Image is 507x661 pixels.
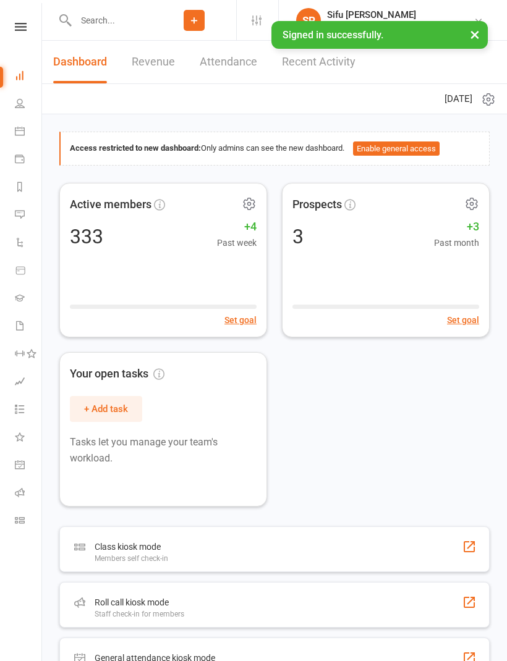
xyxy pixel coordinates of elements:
[95,595,184,610] div: Roll call kiosk mode
[282,41,356,83] a: Recent Activity
[434,218,479,236] span: +3
[132,41,175,83] a: Revenue
[200,41,257,83] a: Attendance
[95,610,184,618] div: Staff check-in for members
[70,434,257,466] p: Tasks let you manage your team's workload.
[224,313,257,327] button: Set goal
[327,20,474,32] div: Head Academy Kung Fu South Pty Ltd
[53,41,107,83] a: Dashboard
[15,63,43,91] a: Dashboard
[70,196,151,214] span: Active members
[353,141,440,156] button: Enable general access
[15,258,43,285] a: Product Sales
[292,227,304,246] div: 3
[15,424,43,452] a: What's New
[447,313,479,327] button: Set goal
[217,218,257,236] span: +4
[72,12,152,29] input: Search...
[70,141,480,156] div: Only admins can see the new dashboard.
[434,236,479,250] span: Past month
[283,29,383,41] span: Signed in successfully.
[445,91,472,106] span: [DATE]
[464,21,486,48] button: ×
[292,196,342,214] span: Prospects
[95,554,168,563] div: Members self check-in
[15,119,43,146] a: Calendar
[70,365,164,383] span: Your open tasks
[15,452,43,480] a: General attendance kiosk mode
[217,236,257,250] span: Past week
[70,227,103,246] div: 333
[15,174,43,202] a: Reports
[296,8,321,33] div: SP
[15,91,43,119] a: People
[327,9,474,20] div: Sifu [PERSON_NAME]
[15,369,43,397] a: Assessments
[70,143,201,153] strong: Access restricted to new dashboard:
[95,539,168,554] div: Class kiosk mode
[15,480,43,508] a: Roll call kiosk mode
[15,508,43,536] a: Class kiosk mode
[15,146,43,174] a: Payments
[70,396,142,422] button: + Add task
